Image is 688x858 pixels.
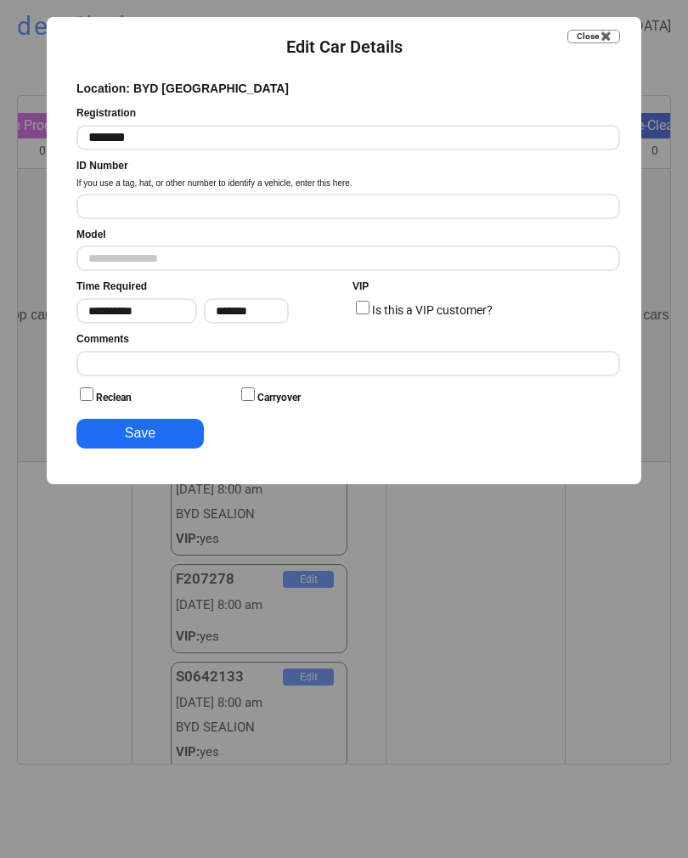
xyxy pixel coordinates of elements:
[352,279,369,294] div: VIP
[286,35,403,59] div: Edit Car Details
[76,332,129,347] div: Comments
[96,392,132,404] label: Reclean
[372,303,493,317] label: Is this a VIP customer?
[76,81,289,98] div: Location: BYD [GEOGRAPHIC_DATA]
[567,30,620,43] button: Close ✖️
[76,228,106,242] div: Model
[76,159,128,173] div: ID Number
[257,392,301,404] label: Carryover
[76,279,147,294] div: Time Required
[76,106,136,121] div: Registration
[76,178,352,189] div: If you use a tag, hat, or other number to identify a vehicle, enter this here.
[76,419,204,449] button: Save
